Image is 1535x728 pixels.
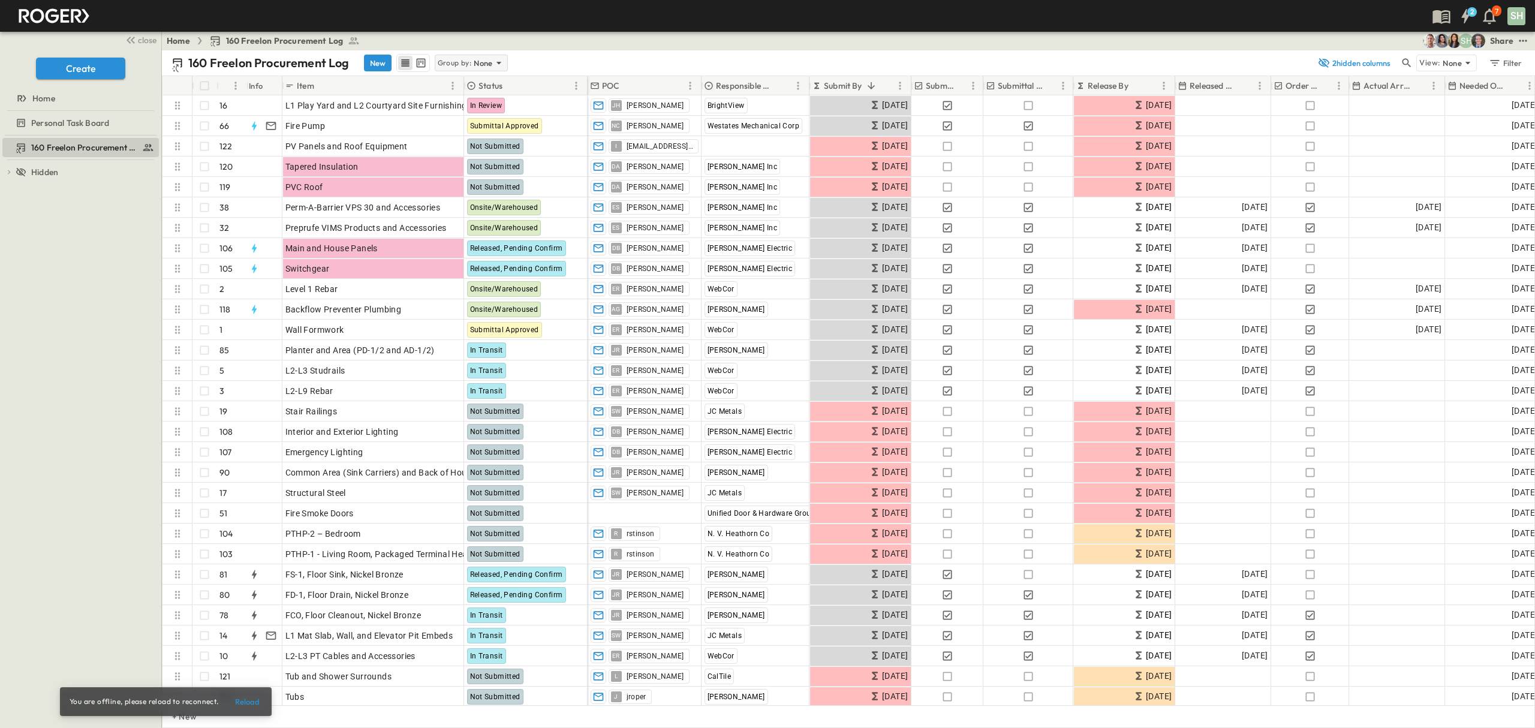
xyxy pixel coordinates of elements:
[364,55,392,71] button: New
[627,447,684,457] span: [PERSON_NAME]
[882,180,908,194] span: [DATE]
[926,80,954,92] p: Submitted?
[882,547,908,561] span: [DATE]
[627,284,684,294] span: [PERSON_NAME]
[1242,363,1268,377] span: [DATE]
[708,244,793,252] span: [PERSON_NAME] Electric
[612,329,620,330] span: ER
[2,115,156,131] a: Personal Task Board
[1146,323,1172,336] span: [DATE]
[1286,80,1320,92] p: Order Confirmed?
[882,302,908,316] span: [DATE]
[1443,57,1462,69] p: None
[1364,80,1411,92] p: Actual Arrival
[708,550,770,558] span: N. V. Heathorn Co
[1146,445,1172,459] span: [DATE]
[1253,79,1267,93] button: Menu
[285,222,447,234] span: Preprufe VIMS Products and Accessories
[627,386,684,396] span: [PERSON_NAME]
[882,221,908,234] span: [DATE]
[470,509,520,518] span: Not Submitted
[219,365,224,377] p: 5
[612,227,620,228] span: ES
[1146,425,1172,438] span: [DATE]
[824,80,862,92] p: Submit By
[882,241,908,255] span: [DATE]
[1509,79,1522,92] button: Sort
[612,268,621,269] span: DB
[882,486,908,500] span: [DATE]
[612,472,620,473] span: JR
[1490,35,1513,47] div: Share
[1416,323,1441,336] span: [DATE]
[219,222,229,234] p: 32
[1506,6,1527,26] button: SH
[470,407,520,416] span: Not Submitted
[219,140,233,152] p: 122
[219,242,233,254] p: 106
[1146,160,1172,173] span: [DATE]
[470,387,503,395] span: In Transit
[470,122,539,130] span: Submittal Approved
[285,344,435,356] span: Planter and Area (PD-1/2 and AD-1/2)
[285,161,359,173] span: Tapered Insulation
[1157,79,1171,93] button: Menu
[285,242,378,254] span: Main and House Panels
[1416,200,1441,214] span: [DATE]
[708,489,742,497] span: JC Metals
[188,55,350,71] p: 160 Freelon Procurement Log
[285,181,323,193] span: PVC Roof
[1146,363,1172,377] span: [DATE]
[882,404,908,418] span: [DATE]
[622,79,636,92] button: Sort
[1146,119,1172,133] span: [DATE]
[612,390,620,391] span: ER
[882,282,908,296] span: [DATE]
[1242,323,1268,336] span: [DATE]
[627,182,684,192] span: [PERSON_NAME]
[219,507,227,519] p: 51
[882,261,908,275] span: [DATE]
[285,467,549,479] span: Common Area (Sink Carriers) and Back of House Plumbing Fixtures
[708,122,800,130] span: Westates Mechanical Corp
[470,428,520,436] span: Not Submitted
[966,79,980,93] button: Menu
[708,183,778,191] span: [PERSON_NAME] Inc
[219,344,229,356] p: 85
[708,407,742,416] span: JC Metals
[285,426,399,438] span: Interior and Exterior Lighting
[167,35,367,47] nav: breadcrumbs
[1146,527,1172,540] span: [DATE]
[882,200,908,214] span: [DATE]
[708,366,735,375] span: WebCor
[612,431,621,432] span: DB
[219,385,224,397] p: 3
[470,489,520,497] span: Not Submitted
[1332,79,1346,93] button: Menu
[167,35,190,47] a: Home
[285,528,361,540] span: PTHP-2 – Bedroom
[32,92,55,104] span: Home
[612,105,621,106] span: JH
[219,263,233,275] p: 105
[285,487,346,499] span: Structural Steel
[285,365,345,377] span: L2-L3 Studrails
[1322,79,1335,92] button: Sort
[470,285,538,293] span: Onsite/Warehoused
[470,305,538,314] span: Onsite/Warehoused
[627,305,684,314] span: [PERSON_NAME]
[882,98,908,112] span: [DATE]
[1242,200,1268,214] span: [DATE]
[1242,343,1268,357] span: [DATE]
[1507,7,1525,25] div: SH
[398,56,413,70] button: row view
[1146,506,1172,520] span: [DATE]
[470,203,538,212] span: Onsite/Warehoused
[470,163,520,171] span: Not Submitted
[446,79,460,93] button: Menu
[31,166,58,178] span: Hidden
[627,162,684,172] span: [PERSON_NAME]
[708,346,765,354] span: [PERSON_NAME]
